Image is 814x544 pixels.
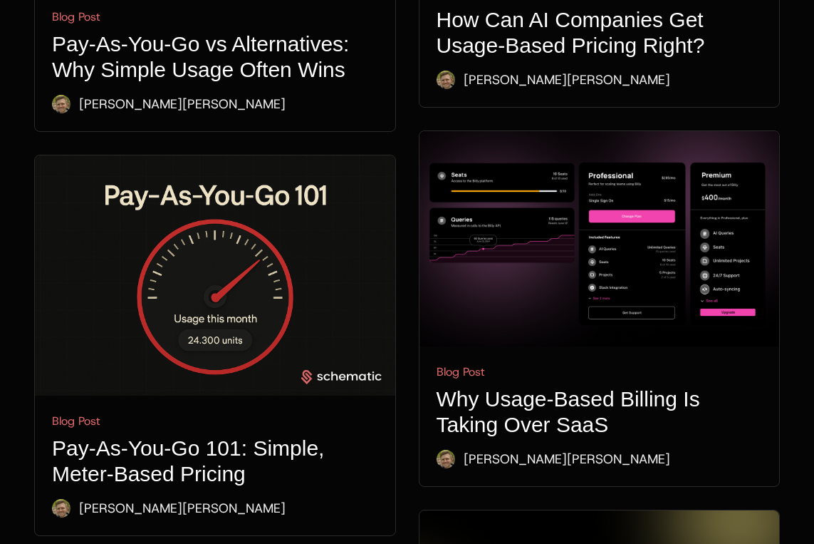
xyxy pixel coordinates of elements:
[52,499,71,518] img: Ryan Echternacht
[419,131,780,347] img: Pillar - UBP
[437,7,763,58] h1: How Can AI Companies Get Usage-Based Pricing Right?
[35,155,395,396] img: PAYG Pricing
[437,450,455,468] img: Ryan Echternacht
[464,70,670,90] div: [PERSON_NAME] [PERSON_NAME]
[35,155,395,535] a: PAYG PricingBlog PostPay-As-You-Go 101: Simple, Meter-Based PricingRyan Echternacht[PERSON_NAME][...
[52,31,378,83] h1: Pay-As-You-Go vs Alternatives: Why Simple Usage Often Wins
[79,498,286,518] div: [PERSON_NAME] [PERSON_NAME]
[437,386,763,438] h1: Why Usage-Based Billing Is Taking Over SaaS
[52,95,71,113] img: Ryan Echternacht
[419,131,780,487] a: Pillar - UBPBlog PostWhy Usage-Based Billing Is Taking Over SaaSRyan Echternacht[PERSON_NAME][PER...
[464,449,670,469] div: [PERSON_NAME] [PERSON_NAME]
[52,9,378,26] div: Blog Post
[79,94,286,114] div: [PERSON_NAME] [PERSON_NAME]
[52,436,378,487] h1: Pay-As-You-Go 101: Simple, Meter-Based Pricing
[437,71,455,89] img: Ryan Echternacht
[52,413,378,430] div: Blog Post
[437,364,763,381] div: Blog Post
